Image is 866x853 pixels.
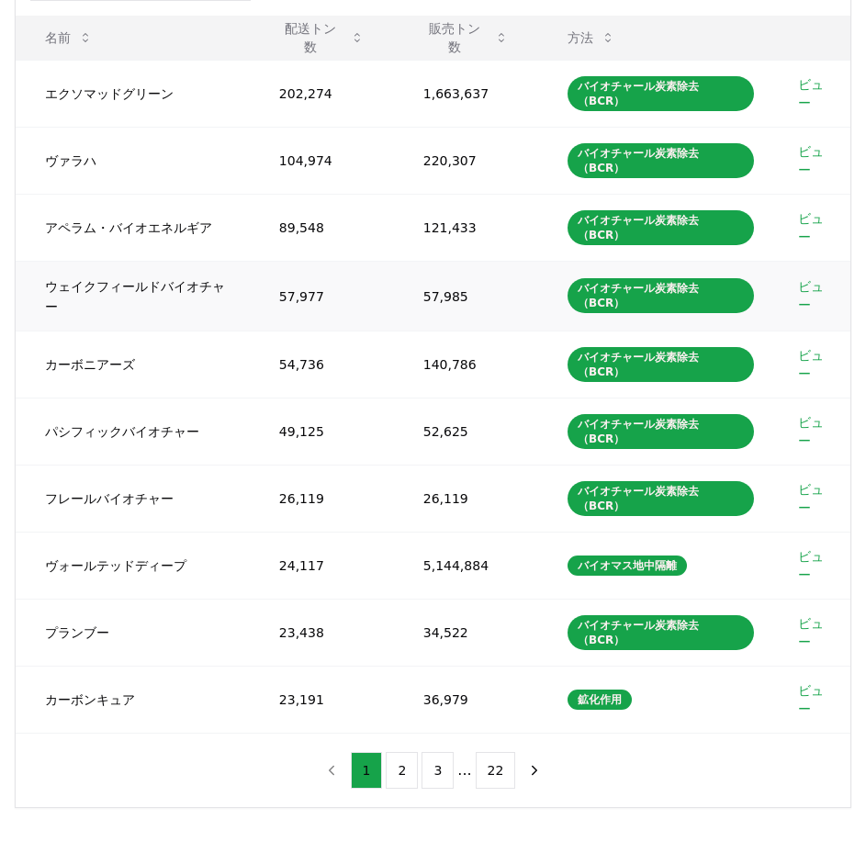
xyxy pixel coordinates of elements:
[578,693,622,706] font: 鉱化作用
[798,77,824,110] font: ビュー
[578,619,699,646] font: バイオチャール炭素除去（BCR）
[45,30,71,45] font: 名前
[351,752,383,789] button: 1
[433,763,442,778] font: 3
[798,144,824,177] font: ビュー
[279,289,324,304] font: 57,977
[279,220,324,235] font: 89,548
[798,683,824,716] font: ビュー
[409,19,523,56] button: 販売トン数
[488,763,504,778] font: 22
[423,220,477,235] font: 121,433
[45,279,225,314] font: ウェイクフィールドバイオチャー
[423,424,468,439] font: 52,625
[578,147,699,174] font: バイオチャール炭素除去（BCR）
[798,415,824,448] font: ビュー
[279,424,324,439] font: 49,125
[45,220,212,235] font: アペラム・バイオエネルギア
[578,418,699,445] font: バイオチャール炭素除去（BCR）
[30,19,107,56] button: 名前
[423,153,477,168] font: 220,307
[279,86,332,101] font: 202,274
[423,289,468,304] font: 57,985
[798,142,836,179] a: ビュー
[279,357,324,372] font: 54,736
[798,681,836,718] a: ビュー
[457,761,471,779] font: ...
[279,558,324,573] font: 24,117
[798,209,836,246] a: ビュー
[578,485,699,512] font: バイオチャール炭素除去（BCR）
[45,692,135,707] font: カーボンキュア
[578,351,699,378] font: バイオチャール炭素除去（BCR）
[279,153,332,168] font: 104,974
[423,692,468,707] font: 36,979
[798,482,824,515] font: ビュー
[798,277,836,314] a: ビュー
[519,752,550,789] button: 次のページ
[45,357,135,372] font: カーボニアーズ
[279,491,324,506] font: 26,119
[264,19,379,56] button: 配送トン数
[476,752,516,789] button: 22
[578,282,699,309] font: バイオチャール炭素除去（BCR）
[798,549,824,582] font: ビュー
[798,480,836,517] a: ビュー
[578,80,699,107] font: バイオチャール炭素除去（BCR）
[798,279,824,312] font: ビュー
[423,357,477,372] font: 140,786
[798,614,836,651] a: ビュー
[578,559,677,572] font: バイオマス地中隔離
[386,752,418,789] button: 2
[422,752,454,789] button: 3
[578,214,699,241] font: バイオチャール炭素除去（BCR）
[423,558,489,573] font: 5,144,884
[45,558,186,573] font: ヴォールテッドディープ
[398,763,406,778] font: 2
[798,75,836,112] a: ビュー
[363,763,371,778] font: 1
[553,19,630,56] button: 方法
[429,21,480,54] font: 販売トン数
[568,30,593,45] font: 方法
[279,692,324,707] font: 23,191
[798,413,836,450] a: ビュー
[45,491,174,506] font: フレールバイオチャー
[285,21,336,54] font: 配送トン数
[798,346,836,383] a: ビュー
[279,625,324,640] font: 23,438
[423,625,468,640] font: 34,522
[423,491,468,506] font: 26,119
[798,616,824,649] font: ビュー
[45,86,174,101] font: エクソマッドグリーン
[798,211,824,244] font: ビュー
[423,86,489,101] font: 1,663,637
[798,547,836,584] a: ビュー
[45,153,96,168] font: ヴァラハ
[45,424,199,439] font: パシフィックバイオチャー
[45,625,109,640] font: プランブー
[798,348,824,381] font: ビュー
